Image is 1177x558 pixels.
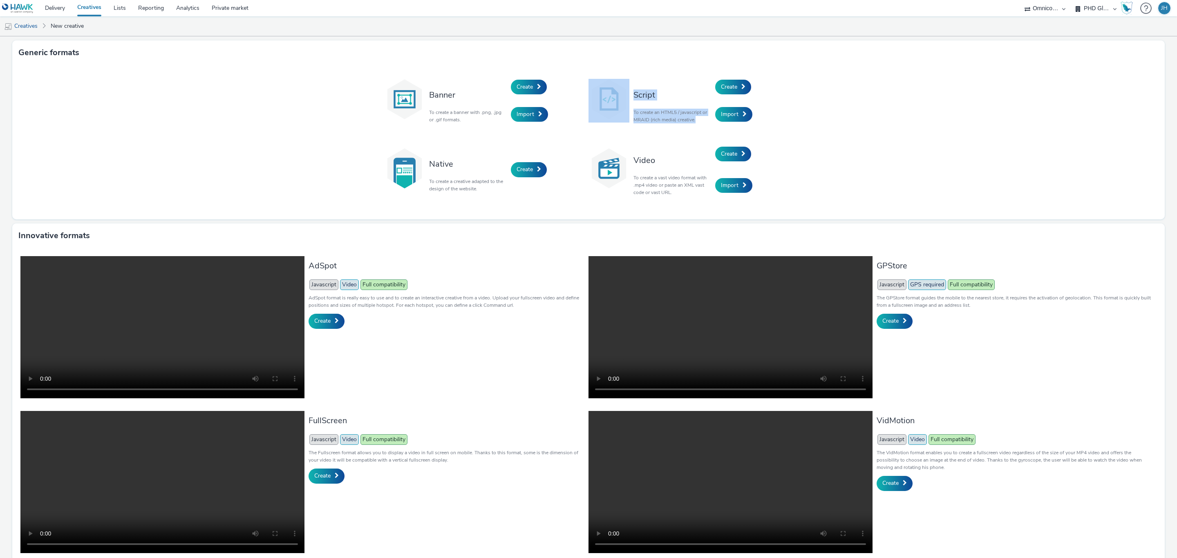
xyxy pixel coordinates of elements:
a: Create [511,162,547,177]
img: undefined Logo [2,3,34,13]
p: The VidMotion format enables you to create a fullscreen video regardless of the size of your MP4 ... [877,449,1152,471]
p: To create a banner with .png, .jpg or .gif formats. [429,109,507,123]
span: Create [314,472,331,480]
a: Create [511,80,547,94]
a: Import [715,178,752,193]
a: Create [309,314,345,328]
a: Create [877,476,913,491]
a: Create [309,469,345,483]
img: mobile [4,22,12,31]
h3: VidMotion [877,415,1152,426]
span: GPS required [908,279,946,290]
img: video.svg [588,148,629,189]
div: JH [1161,2,1168,14]
span: Video [908,434,927,445]
a: Create [715,80,751,94]
a: Create [715,147,751,161]
span: Video [340,434,359,445]
span: Full compatibility [929,434,976,445]
span: Create [882,317,899,325]
h3: Banner [429,89,507,100]
p: The Fullscreen format allows you to display a video in full screen on mobile. Thanks to this form... [309,449,584,464]
h3: GPStore [877,260,1152,271]
h3: Video [633,155,711,166]
h3: Native [429,158,507,170]
p: To create a creative adapted to the design of the website. [429,178,507,192]
span: Full compatibility [360,279,407,290]
span: Create [314,317,331,325]
span: Import [721,181,738,189]
span: Javascript [877,279,906,290]
span: Video [340,279,359,290]
span: Import [517,110,534,118]
img: banner.svg [384,79,425,120]
p: To create an HTML5 / javascript or MRAID (rich media) creative. [633,109,711,123]
span: Import [721,110,738,118]
a: Hawk Academy [1121,2,1136,15]
a: Import [715,107,752,122]
span: Javascript [309,434,338,445]
a: Create [877,314,913,328]
img: code.svg [588,79,629,120]
p: The GPStore format guides the mobile to the nearest store, it requires the activation of geolocat... [877,294,1152,309]
span: Full compatibility [948,279,995,290]
a: New creative [47,16,88,36]
h3: Script [633,89,711,100]
span: Create [517,165,533,173]
a: Import [511,107,548,122]
span: Create [721,150,737,158]
span: Create [721,83,737,91]
h3: AdSpot [309,260,584,271]
h3: Innovative formats [18,230,90,242]
span: Javascript [877,434,906,445]
p: To create a vast video format with .mp4 video or paste an XML vast code or vast URL. [633,174,711,196]
h3: Generic formats [18,47,79,59]
span: Create [517,83,533,91]
img: Hawk Academy [1121,2,1133,15]
img: native.svg [384,148,425,189]
span: Full compatibility [360,434,407,445]
span: Create [882,479,899,487]
h3: FullScreen [309,415,584,426]
span: Javascript [309,279,338,290]
p: AdSpot format is really easy to use and to create an interactive creative from a video. Upload yo... [309,294,584,309]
